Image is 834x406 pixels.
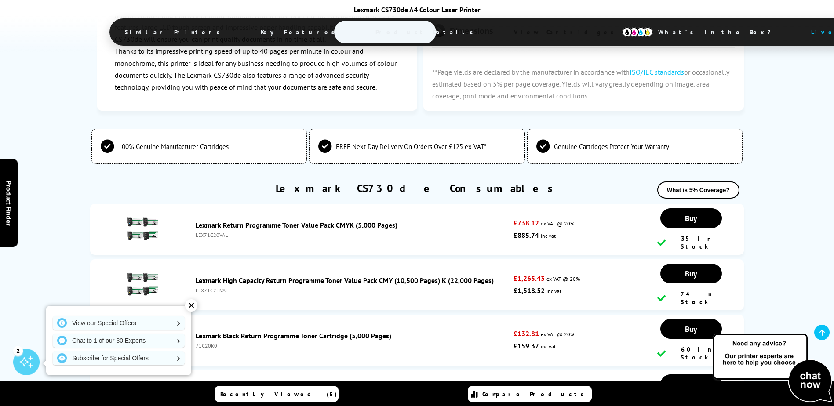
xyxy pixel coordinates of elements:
span: Genuine Cartridges Protect Your Warranty [554,142,669,151]
span: View Cartridges [501,21,635,43]
span: 100% Genuine Manufacturer Cartridges [118,142,229,151]
strong: £738.12 [514,218,539,227]
span: FREE Next Day Delivery On Orders Over £125 ex VAT* [336,142,486,151]
span: Product Details [362,22,491,43]
span: Buy [685,324,697,334]
div: 74 In Stock [657,290,725,306]
span: ex VAT @ 20% [541,331,574,337]
a: Lexmark Return Programme Toner Value Pack CMYK (5,000 Pages) [196,221,397,229]
a: Lexmark Black Return Programme Toner Cartridge (5,000 Pages) [196,331,391,340]
span: Buy [685,213,697,223]
span: inc vat [541,343,556,350]
span: Buy [685,379,697,389]
span: Buy [685,268,697,279]
strong: £885.74 [514,231,539,239]
span: Recently Viewed (5) [220,390,337,398]
strong: £1,518.52 [514,286,545,295]
a: View our Special Offers [53,316,185,330]
span: Compare Products [482,390,589,398]
span: ex VAT @ 20% [541,220,574,227]
strong: £159.37 [514,341,539,350]
a: Subscribe for Special Offers [53,351,185,365]
span: Similar Printers [112,22,238,43]
div: 71C20K0 [196,342,509,349]
p: Thanks to its impressive printing speed of up to 40 pages per minute in colour and monochrome, th... [115,46,400,94]
button: What is 5% Coverage? [657,181,739,199]
p: **Page yields are declared by the manufacturer in accordance with or occasionally estimated based... [423,58,743,111]
div: 2 [13,346,23,355]
a: Compare Products [468,386,592,402]
strong: £132.81 [514,329,539,338]
a: Chat to 1 of our 30 Experts [53,333,185,348]
img: cmyk-icon.svg [622,27,653,37]
span: Product Finder [4,181,13,226]
span: ex VAT @ 20% [546,275,580,282]
div: LEX71C2HVAL [196,287,509,294]
span: Key Features [248,22,353,43]
span: inc vat [546,288,561,294]
img: Lexmark High Capacity Return Programme Toner Value Pack CMY (10,500 Pages) K (22,000 Pages) [127,268,158,299]
a: Recently Viewed (5) [215,386,339,402]
span: inc vat [541,232,556,239]
div: LEX71C20VAL [196,232,509,238]
a: ISO/IEC standards [630,68,684,76]
a: Lexmark High Capacity Return Programme Toner Value Pack CMY (10,500 Pages) K (22,000 Pages) [196,276,494,285]
img: Lexmark Return Programme Toner Value Pack CMYK (5,000 Pages) [127,213,158,244]
a: Lexmark CS730de Consumables [276,181,558,195]
img: Open Live Chat window [711,332,834,404]
span: What’s in the Box? [645,22,793,43]
div: ✕ [185,299,197,312]
div: 35 In Stock [657,235,725,250]
div: 60 In Stock [657,345,725,361]
div: Lexmark CS730de A4 Colour Laser Printer [109,5,725,14]
strong: £1,265.43 [514,274,545,283]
